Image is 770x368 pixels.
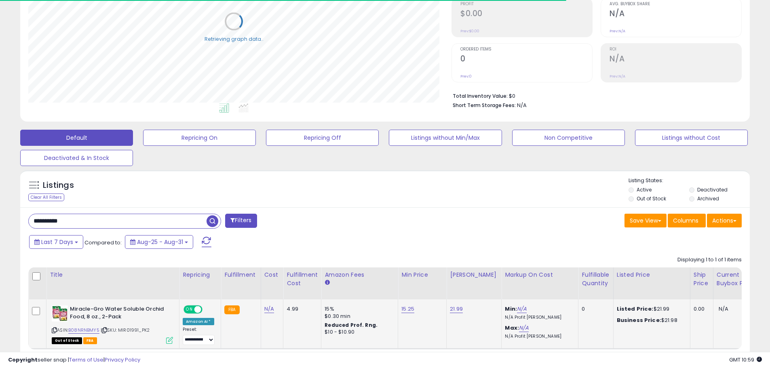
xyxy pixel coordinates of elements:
[460,74,472,79] small: Prev: 0
[205,35,264,42] div: Retrieving graph data..
[717,271,758,288] div: Current Buybox Price
[505,271,575,279] div: Markup on Cost
[450,271,498,279] div: [PERSON_NAME]
[143,130,256,146] button: Repricing On
[325,305,392,313] div: 15%
[287,271,318,288] div: Fulfillment Cost
[266,130,379,146] button: Repricing Off
[224,305,239,314] small: FBA
[325,313,392,320] div: $0.30 min
[8,356,140,364] div: seller snap | |
[325,279,329,286] small: Amazon Fees.
[517,101,527,109] span: N/A
[502,267,578,299] th: The percentage added to the cost of goods (COGS) that forms the calculator for Min & Max prices.
[610,54,741,65] h2: N/A
[677,256,742,264] div: Displaying 1 to 1 of 1 items
[697,195,719,202] label: Archived
[668,214,706,227] button: Columns
[8,356,38,364] strong: Copyright
[610,29,625,34] small: Prev: N/A
[460,29,479,34] small: Prev: $0.00
[460,54,592,65] h2: 0
[453,102,516,109] b: Short Term Storage Fees:
[460,2,592,6] span: Profit
[105,356,140,364] a: Privacy Policy
[325,329,392,336] div: $10 - $10.90
[729,356,762,364] span: 2025-09-8 10:59 GMT
[183,327,215,345] div: Preset:
[389,130,502,146] button: Listings without Min/Max
[582,271,610,288] div: Fulfillable Quantity
[28,193,64,201] div: Clear All Filters
[183,271,217,279] div: Repricing
[224,271,257,279] div: Fulfillment
[617,305,654,313] b: Listed Price:
[41,238,73,246] span: Last 7 Days
[125,235,193,249] button: Aug-25 - Aug-31
[610,2,741,6] span: Avg. Buybox Share
[505,315,572,320] p: N/A Profit [PERSON_NAME]
[460,9,592,20] h2: $0.00
[617,316,661,324] b: Business Price:
[183,318,214,325] div: Amazon AI *
[264,271,280,279] div: Cost
[610,47,741,52] span: ROI
[325,271,394,279] div: Amazon Fees
[637,186,652,193] label: Active
[673,217,698,225] span: Columns
[617,271,687,279] div: Listed Price
[460,47,592,52] span: Ordered Items
[137,238,183,246] span: Aug-25 - Aug-31
[52,305,173,343] div: ASIN:
[637,195,666,202] label: Out of Stock
[264,305,274,313] a: N/A
[20,150,133,166] button: Deactivated & In Stock
[517,305,527,313] a: N/A
[84,239,122,246] span: Compared to:
[610,9,741,20] h2: N/A
[401,271,443,279] div: Min Price
[697,186,728,193] label: Deactivated
[69,356,103,364] a: Terms of Use
[719,305,728,313] span: N/A
[582,305,607,313] div: 0
[201,306,214,313] span: OFF
[624,214,667,227] button: Save View
[519,324,529,332] a: N/A
[617,317,684,324] div: $21.98
[225,214,257,228] button: Filters
[629,177,750,185] p: Listing States:
[52,305,68,322] img: 51PCMsHbE3L._SL40_.jpg
[617,305,684,313] div: $21.99
[453,93,508,99] b: Total Inventory Value:
[83,337,97,344] span: FBA
[610,74,625,79] small: Prev: N/A
[401,305,414,313] a: 15.25
[453,90,736,100] li: $0
[52,337,82,344] span: All listings that are currently out of stock and unavailable for purchase on Amazon
[29,235,83,249] button: Last 7 Days
[68,327,99,334] a: B08NRNBMY5
[325,322,378,328] b: Reduced Prof. Rng.
[707,214,742,227] button: Actions
[512,130,625,146] button: Non Competitive
[505,334,572,339] p: N/A Profit [PERSON_NAME]
[635,130,748,146] button: Listings without Cost
[20,130,133,146] button: Default
[184,306,194,313] span: ON
[505,324,519,332] b: Max:
[101,327,150,333] span: | SKU: MIR01991_PK2
[43,180,74,191] h5: Listings
[505,305,517,313] b: Min:
[50,271,176,279] div: Title
[694,305,707,313] div: 0.00
[287,305,315,313] div: 4.99
[70,305,168,322] b: Miracle-Gro Water Soluble Orchid Food, 8 oz., 2-Pack
[694,271,710,288] div: Ship Price
[450,305,463,313] a: 21.99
